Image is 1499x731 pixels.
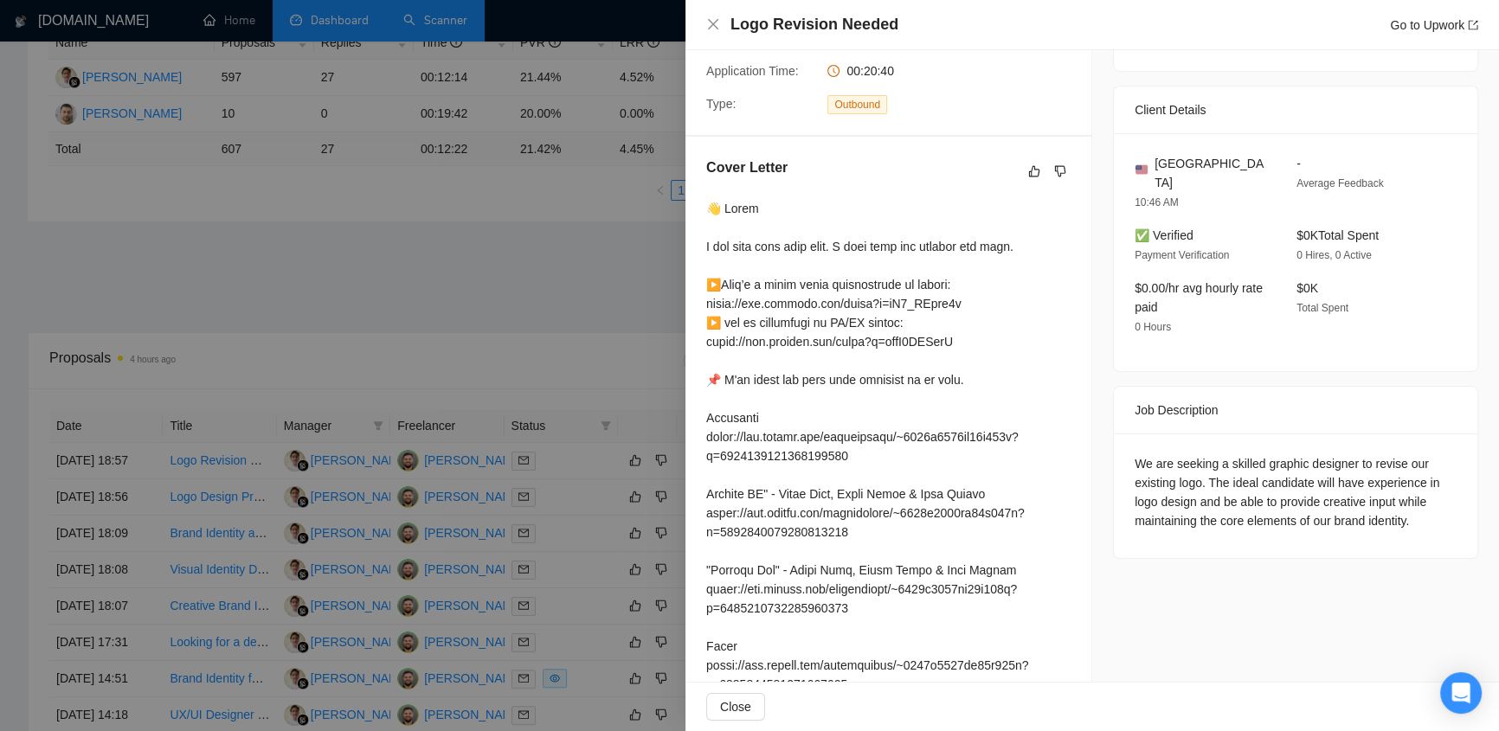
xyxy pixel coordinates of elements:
span: Total Spent [1296,302,1348,314]
span: Close [720,697,751,716]
span: dislike [1054,164,1066,178]
span: like [1028,164,1040,178]
span: Application Time: [706,64,799,78]
span: Payment Verification [1135,249,1229,261]
h5: Cover Letter [706,157,788,178]
div: Job Description [1135,387,1457,433]
span: [GEOGRAPHIC_DATA] [1155,154,1269,192]
button: like [1024,161,1045,182]
span: Average Feedback [1296,177,1384,189]
div: Open Intercom Messenger [1440,672,1482,714]
span: Type: [706,97,736,111]
span: $0K Total Spent [1296,228,1379,242]
span: Outbound [827,95,887,114]
span: 10:46 AM [1135,196,1179,208]
span: clock-circle [827,65,840,77]
div: We are seeking a skilled graphic designer to revise our existing logo. The ideal candidate will h... [1135,454,1457,530]
span: ✅ Verified [1135,228,1193,242]
a: Go to Upworkexport [1390,18,1478,32]
span: 0 Hires, 0 Active [1296,249,1372,261]
button: Close [706,17,720,32]
h4: Logo Revision Needed [730,14,898,35]
img: 🇺🇸 [1136,164,1148,176]
span: $0.00/hr avg hourly rate paid [1135,281,1263,314]
span: 0 Hours [1135,321,1171,333]
span: export [1468,20,1478,30]
span: - [1296,157,1301,170]
button: dislike [1050,161,1071,182]
span: 00:20:40 [846,64,894,78]
span: close [706,17,720,31]
button: Close [706,693,765,721]
span: $0K [1296,281,1318,295]
div: Client Details [1135,87,1457,133]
